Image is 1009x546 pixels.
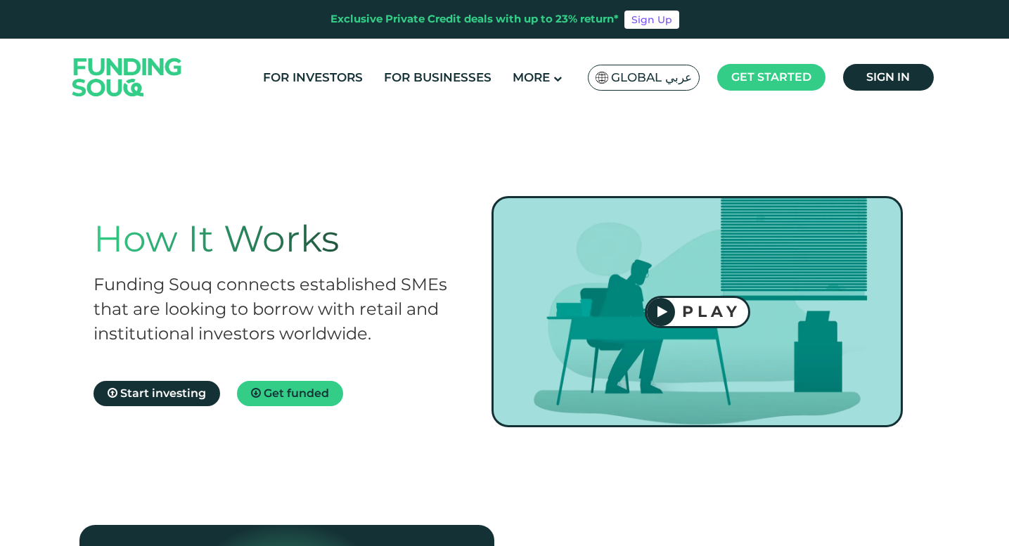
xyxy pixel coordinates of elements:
[264,386,329,400] span: Get funded
[120,386,206,400] span: Start investing
[843,64,934,91] a: Sign in
[380,66,495,89] a: For Businesses
[94,217,464,261] h1: How It Works
[596,72,608,84] img: SA Flag
[237,381,343,406] a: Get funded
[94,381,220,406] a: Start investing
[513,70,550,84] span: More
[624,11,679,29] a: Sign Up
[94,272,464,346] h2: Funding Souq connects established SMEs that are looking to borrow with retail and institutional i...
[259,66,366,89] a: For Investors
[58,41,196,112] img: Logo
[866,70,910,84] span: Sign in
[611,70,692,86] span: Global عربي
[675,302,748,321] div: PLAY
[731,70,811,84] span: Get started
[330,11,619,27] div: Exclusive Private Credit deals with up to 23% return*
[645,296,750,328] button: PLAY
